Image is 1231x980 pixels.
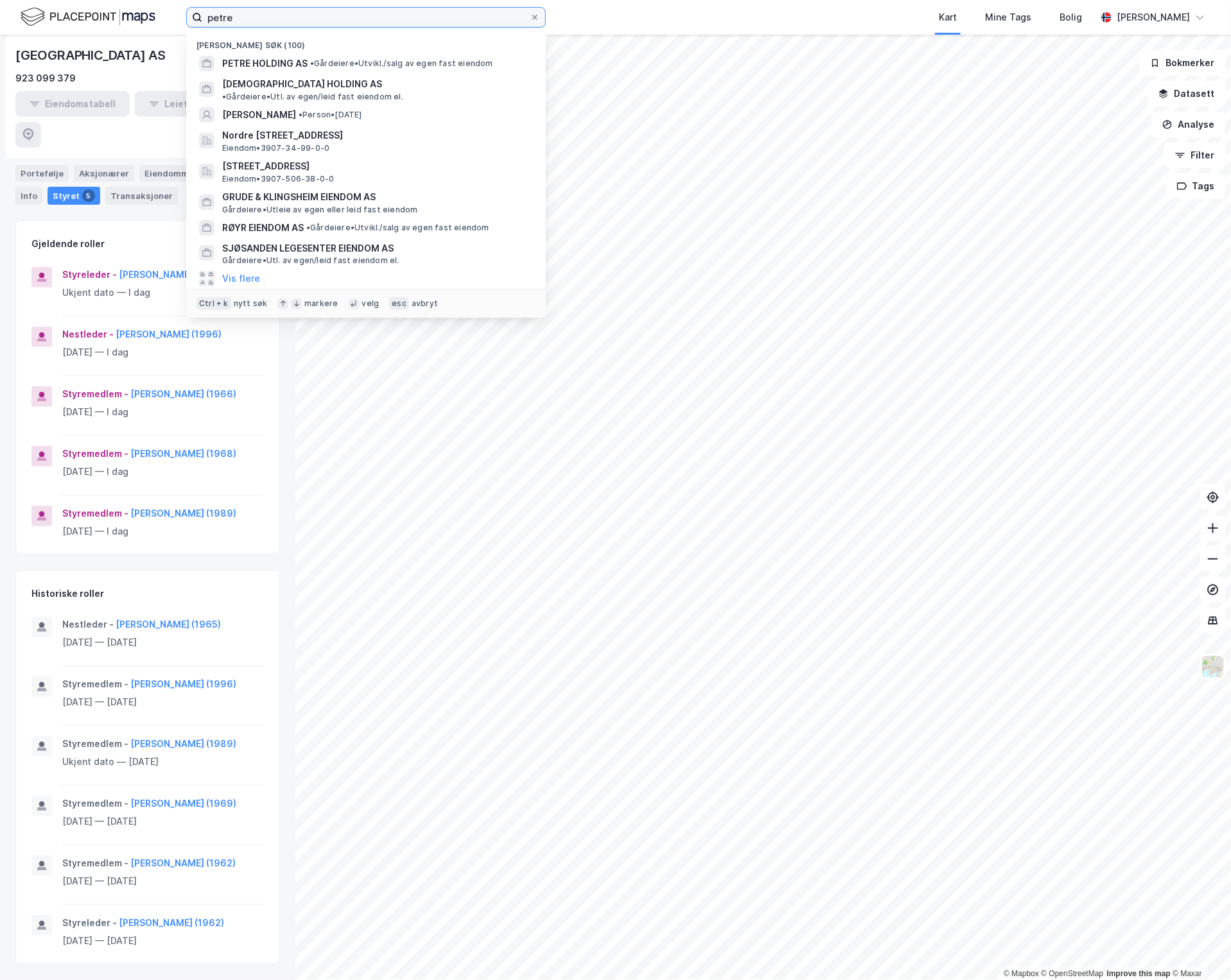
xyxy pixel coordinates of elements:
[1107,969,1171,978] a: Improve this map
[1060,10,1082,25] div: Bolig
[1004,969,1039,978] a: Mapbox
[48,187,100,205] div: Styret
[62,754,264,769] div: Ukjent dato — [DATE]
[304,298,338,309] div: markere
[222,189,530,205] span: GRUDE & KLINGSHEIM EIENDOM AS
[222,174,335,184] span: Eiendom • 3907-506-38-0-0
[15,45,168,65] div: [GEOGRAPHIC_DATA] AS
[222,76,382,92] span: [DEMOGRAPHIC_DATA] HOLDING AS
[234,298,268,309] div: nytt søk
[186,30,546,53] div: [PERSON_NAME] søk (100)
[222,107,296,123] span: [PERSON_NAME]
[15,71,76,86] div: 923 099 379
[222,205,418,215] span: Gårdeiere • Utleie av egen eller leid fast eiendom
[222,255,399,266] span: Gårdeiere • Utl. av egen/leid fast eiendom el.
[62,873,264,889] div: [DATE] — [DATE]
[15,187,42,205] div: Info
[21,6,155,28] img: logo.f888ab2527a4732fd821a326f86c7f29.svg
[222,159,530,174] span: [STREET_ADDRESS]
[389,297,409,310] div: esc
[222,92,403,102] span: Gårdeiere • Utl. av egen/leid fast eiendom el.
[62,635,264,650] div: [DATE] — [DATE]
[1151,112,1226,137] button: Analyse
[1166,173,1226,199] button: Tags
[74,165,134,182] div: Aksjonærer
[15,165,69,182] div: Portefølje
[299,110,302,119] span: •
[82,189,95,202] div: 5
[1167,918,1231,980] iframe: Chat Widget
[1117,10,1190,25] div: [PERSON_NAME]
[1167,918,1231,980] div: Kontrollprogram for chat
[306,223,489,233] span: Gårdeiere • Utvikl./salg av egen fast eiendom
[196,297,231,310] div: Ctrl + k
[31,236,105,252] div: Gjeldende roller
[62,345,264,360] div: [DATE] — I dag
[1042,969,1104,978] a: OpenStreetMap
[202,8,530,27] input: Søk på adresse, matrikkel, gårdeiere, leietakere eller personer
[222,143,329,153] span: Eiendom • 3907-34-99-0-0
[31,586,104,601] div: Historiske roller
[310,58,314,68] span: •
[306,223,310,232] span: •
[222,241,530,256] span: SJØSANDEN LEGESENTER EIENDOM AS
[1139,50,1226,76] button: Bokmerker
[62,933,264,949] div: [DATE] — [DATE]
[222,271,260,286] button: Vis flere
[62,694,264,710] div: [DATE] — [DATE]
[985,10,1031,25] div: Mine Tags
[222,56,308,71] span: PETRE HOLDING AS
[105,187,178,205] div: Transaksjoner
[939,10,957,25] div: Kart
[310,58,493,69] span: Gårdeiere • Utvikl./salg av egen fast eiendom
[62,404,264,420] div: [DATE] — I dag
[139,165,203,182] div: Eiendommer
[1164,142,1226,168] button: Filter
[62,814,264,829] div: [DATE] — [DATE]
[222,92,226,101] span: •
[62,285,264,300] div: Ukjent dato — I dag
[222,128,530,143] span: Nordre [STREET_ADDRESS]
[362,298,380,309] div: velg
[1201,655,1225,679] img: Z
[62,464,264,479] div: [DATE] — I dag
[1148,81,1226,107] button: Datasett
[299,110,362,120] span: Person • [DATE]
[62,524,264,539] div: [DATE] — I dag
[412,298,438,309] div: avbryt
[222,220,304,236] span: RØYR EIENDOM AS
